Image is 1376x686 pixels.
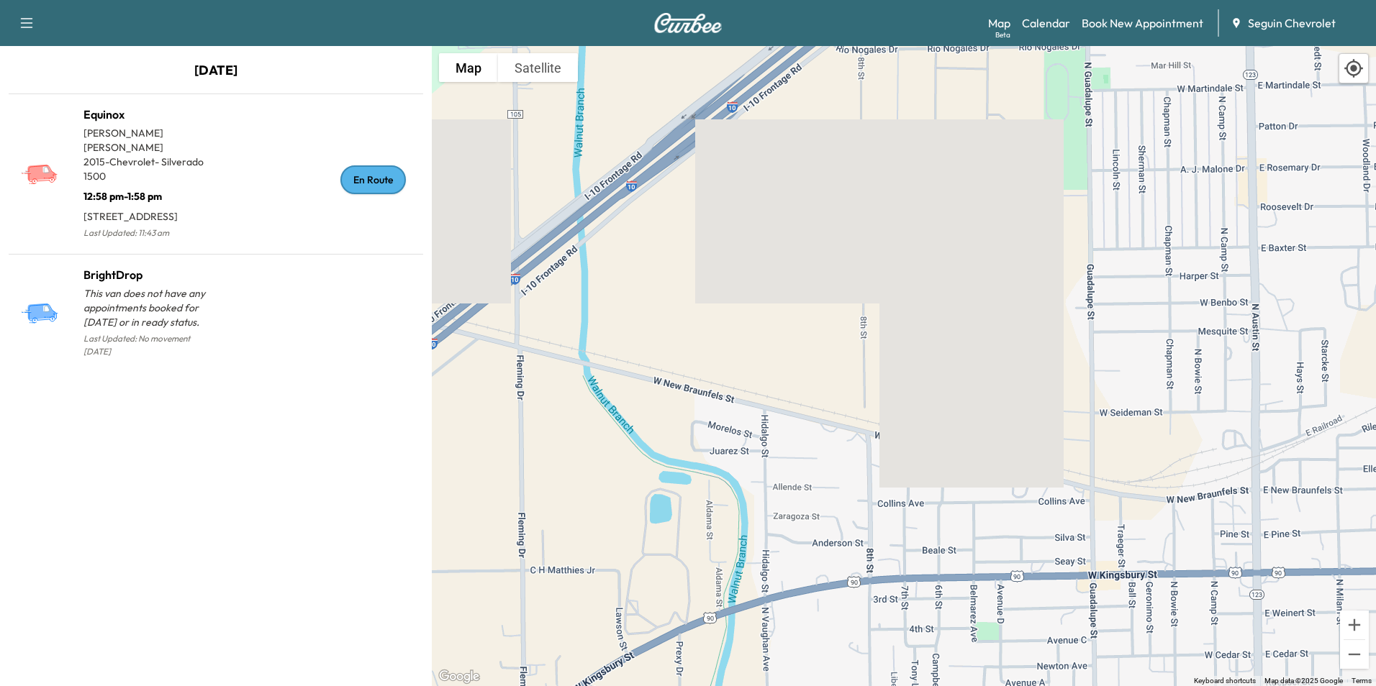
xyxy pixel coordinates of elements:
img: Google [435,667,483,686]
div: Recenter map [1339,53,1369,83]
p: Last Updated: 11:43 am [83,224,216,242]
div: Beta [995,29,1010,40]
a: Calendar [1022,14,1070,32]
button: Zoom out [1340,640,1369,669]
a: MapBeta [988,14,1010,32]
span: Map data ©2025 Google [1264,677,1343,685]
button: Zoom in [1340,610,1369,639]
p: Last Updated: No movement [DATE] [83,329,216,361]
button: Show satellite imagery [498,53,578,82]
button: Show street map [439,53,498,82]
p: 12:58 pm - 1:58 pm [83,183,216,203]
p: 2015 - Chevrolet - Silverado 1500 [83,155,216,183]
p: This van does not have any appointments booked for [DATE] or in ready status. [83,286,216,329]
a: Terms (opens in new tab) [1352,677,1372,685]
span: Seguin Chevrolet [1248,14,1336,32]
a: Open this area in Google Maps (opens a new window) [435,667,483,686]
button: Keyboard shortcuts [1194,676,1256,686]
img: Curbee Logo [653,13,723,33]
p: [STREET_ADDRESS] [83,203,216,224]
a: Book New Appointment [1082,14,1203,32]
div: En Route [340,165,406,194]
h1: BrightDrop [83,266,216,283]
h1: Equinox [83,106,216,123]
p: [PERSON_NAME] [PERSON_NAME] [83,126,216,155]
